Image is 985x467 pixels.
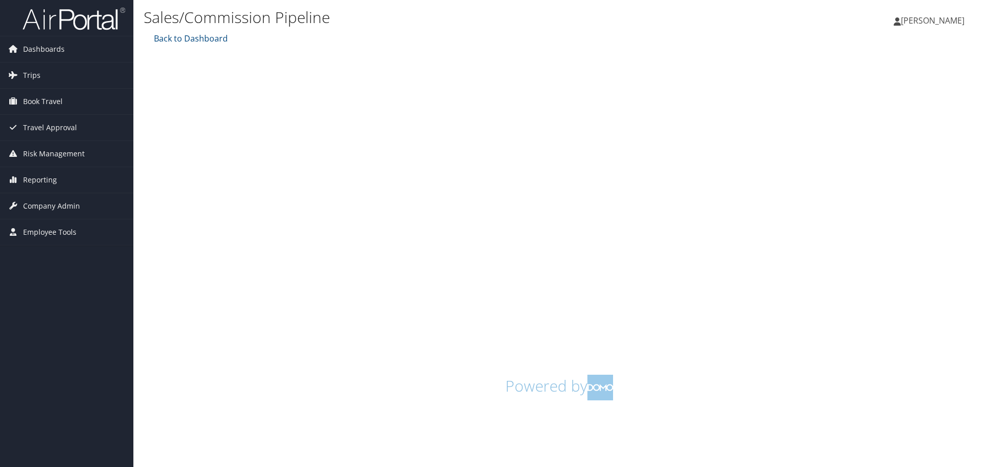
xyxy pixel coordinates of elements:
span: Risk Management [23,141,85,167]
span: Dashboards [23,36,65,62]
span: Employee Tools [23,219,76,245]
span: Book Travel [23,89,63,114]
a: Back to Dashboard [151,33,228,44]
span: Reporting [23,167,57,193]
span: Company Admin [23,193,80,219]
img: airportal-logo.png [23,7,125,31]
span: Travel Approval [23,115,77,140]
span: [PERSON_NAME] [901,15,964,26]
a: [PERSON_NAME] [894,5,975,36]
h1: Sales/Commission Pipeline [144,7,698,28]
span: Trips [23,63,41,88]
h1: Powered by [151,375,967,400]
img: domo-logo.png [587,375,613,400]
